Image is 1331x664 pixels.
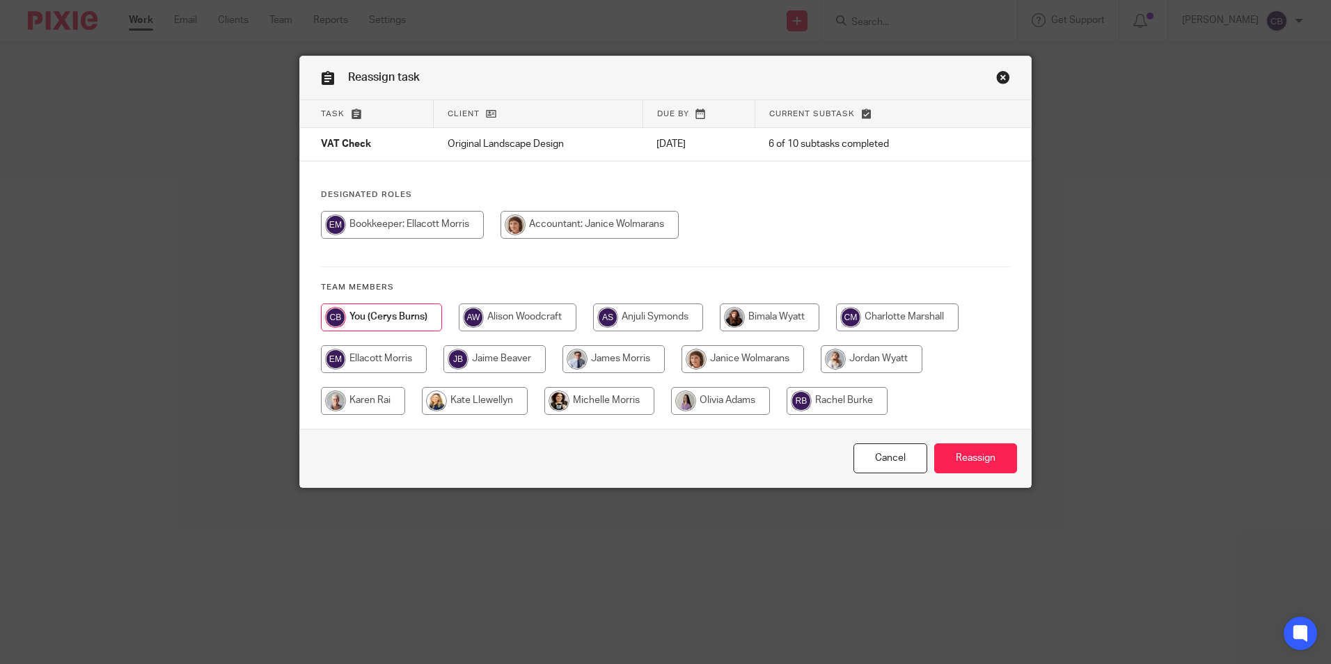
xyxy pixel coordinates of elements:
span: Current subtask [769,110,855,118]
span: Due by [657,110,689,118]
span: Client [448,110,480,118]
a: Close this dialog window [853,443,927,473]
p: [DATE] [656,137,741,151]
span: Reassign task [348,72,420,83]
span: Task [321,110,345,118]
h4: Team members [321,282,1010,293]
a: Close this dialog window [996,70,1010,89]
h4: Designated Roles [321,189,1010,200]
td: 6 of 10 subtasks completed [755,128,970,161]
input: Reassign [934,443,1017,473]
p: Original Landscape Design [448,137,629,151]
span: VAT Check [321,140,371,150]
